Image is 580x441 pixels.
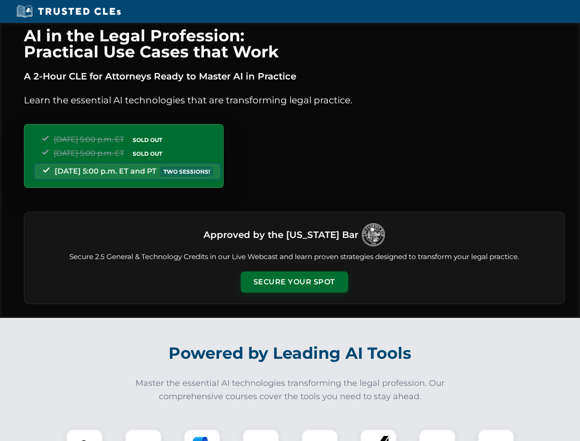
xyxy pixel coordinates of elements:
span: [DATE] 5:00 p.m. ET [54,135,124,144]
h2: Powered by Leading AI Tools [36,337,545,369]
span: [DATE] 5:00 p.m. ET [54,149,124,158]
p: Master the essential AI technologies transforming the legal profession. Our comprehensive courses... [130,377,451,403]
h3: Approved by the [US_STATE] Bar [203,226,358,243]
h1: AI in the Legal Profession: Practical Use Cases that Work [24,28,565,60]
p: Secure 2.5 General & Technology Credits in our Live Webcast and learn proven strategies designed ... [35,252,553,262]
img: Logo [362,223,385,246]
img: Trusted CLEs [14,5,124,18]
button: Secure Your Spot [241,271,348,293]
p: Learn the essential AI technologies that are transforming legal practice. [24,93,565,107]
p: A 2-Hour CLE for Attorneys Ready to Master AI in Practice [24,69,565,84]
span: SOLD OUT [130,149,165,158]
span: SOLD OUT [130,135,165,145]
